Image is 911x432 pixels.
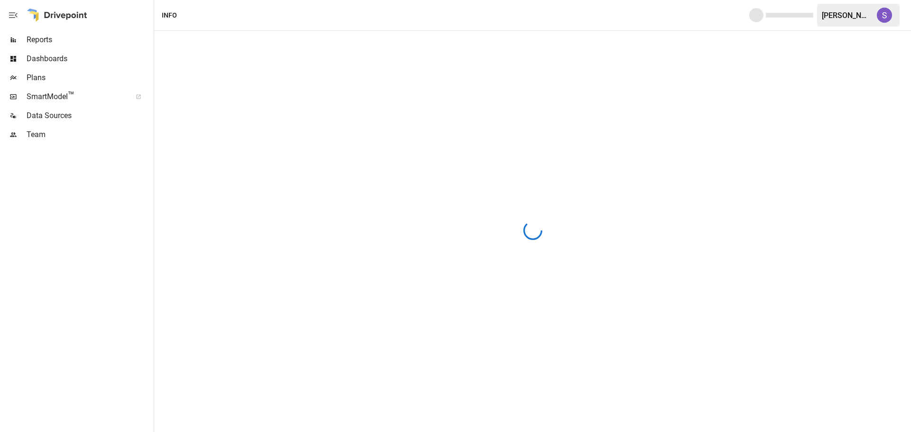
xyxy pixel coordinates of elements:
[68,90,74,101] span: ™
[27,110,152,121] span: Data Sources
[871,2,898,28] button: Sara Maxwell
[27,91,125,102] span: SmartModel
[877,8,892,23] img: Sara Maxwell
[27,129,152,140] span: Team
[27,53,152,64] span: Dashboards
[27,34,152,46] span: Reports
[27,72,152,83] span: Plans
[822,11,871,20] div: [PERSON_NAME]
